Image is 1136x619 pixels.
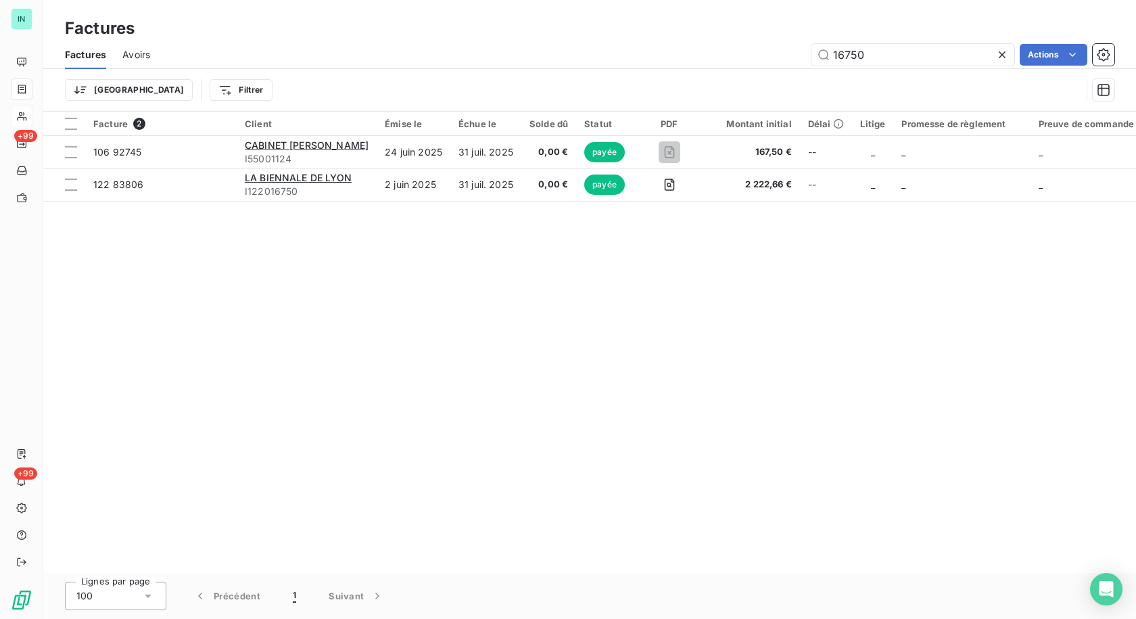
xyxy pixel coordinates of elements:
[584,142,625,162] span: payée
[65,48,106,62] span: Factures
[93,146,141,158] span: 106 92745
[14,467,37,480] span: +99
[871,179,875,190] span: _
[312,582,400,610] button: Suivant
[529,118,568,129] div: Solde dû
[177,582,277,610] button: Précédent
[76,589,93,603] span: 100
[11,589,32,611] img: Logo LeanPay
[529,178,568,191] span: 0,00 €
[277,582,312,610] button: 1
[710,118,791,129] div: Montant initial
[901,179,905,190] span: _
[901,146,905,158] span: _
[811,44,1014,66] input: Rechercher
[800,168,853,201] td: --
[245,118,369,129] div: Client
[93,118,128,129] span: Facture
[122,48,150,62] span: Avoirs
[210,79,272,101] button: Filtrer
[901,118,1022,129] div: Promesse de règlement
[529,145,568,159] span: 0,00 €
[385,118,442,129] div: Émise le
[1039,179,1043,190] span: _
[1039,146,1043,158] span: _
[11,8,32,30] div: IN
[800,136,853,168] td: --
[450,136,521,168] td: 31 juil. 2025
[377,136,450,168] td: 24 juin 2025
[1020,44,1087,66] button: Actions
[93,179,143,190] span: 122 83806
[245,152,369,166] span: I55001124
[710,178,791,191] span: 2 222,66 €
[133,118,145,130] span: 2
[14,130,37,142] span: +99
[11,133,32,154] a: +99
[1090,573,1122,605] div: Open Intercom Messenger
[710,145,791,159] span: 167,50 €
[245,139,369,151] span: CABINET [PERSON_NAME]
[65,79,193,101] button: [GEOGRAPHIC_DATA]
[584,118,628,129] div: Statut
[458,118,513,129] div: Échue le
[644,118,694,129] div: PDF
[450,168,521,201] td: 31 juil. 2025
[871,146,875,158] span: _
[245,185,369,198] span: I122016750
[293,589,296,603] span: 1
[808,118,845,129] div: Délai
[377,168,450,201] td: 2 juin 2025
[584,175,625,195] span: payée
[65,16,135,41] h3: Factures
[860,118,885,129] div: Litige
[245,172,352,183] span: LA BIENNALE DE LYON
